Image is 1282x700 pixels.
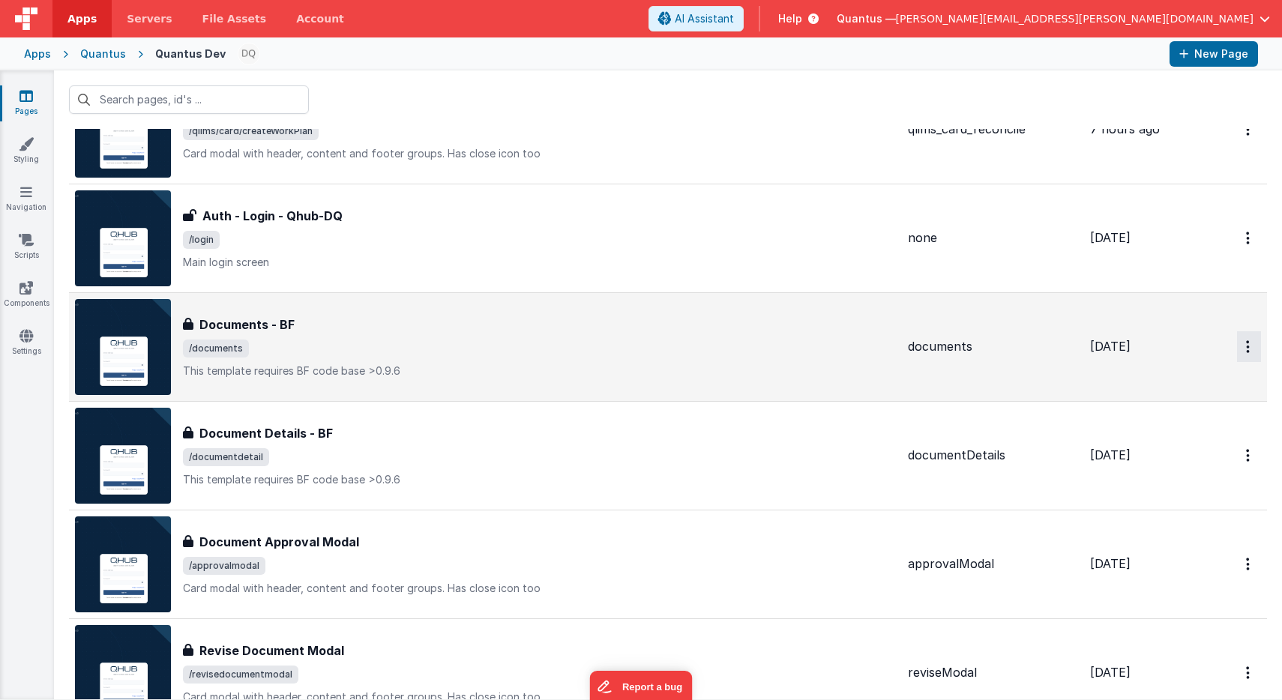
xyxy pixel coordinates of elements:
p: Card modal with header, content and footer groups. Has close icon too [183,581,896,596]
span: /login [183,231,220,249]
div: approvalModal [908,555,1078,573]
span: [PERSON_NAME][EMAIL_ADDRESS][PERSON_NAME][DOMAIN_NAME] [896,11,1254,26]
button: Options [1237,440,1261,471]
div: qlims_card_reconcile [908,121,1078,138]
input: Search pages, id's ... [69,85,309,114]
button: New Page [1170,41,1258,67]
div: Quantus Dev [155,46,226,61]
span: [DATE] [1090,447,1131,462]
span: /qlims/card/createWorkPlan [183,122,319,140]
button: Options [1237,657,1261,688]
button: Options [1237,549,1261,579]
span: File Assets [202,11,267,26]
button: Quantus — [PERSON_NAME][EMAIL_ADDRESS][PERSON_NAME][DOMAIN_NAME] [837,11,1270,26]
p: Main login screen [183,255,896,270]
span: /documents [183,340,249,357]
h3: Document Details - BF [199,424,333,442]
span: [DATE] [1090,230,1131,245]
span: Servers [127,11,172,26]
span: [DATE] [1090,339,1131,354]
div: Apps [24,46,51,61]
span: [DATE] [1090,665,1131,680]
span: /approvalmodal [183,557,265,575]
h3: Revise Document Modal [199,642,344,660]
span: Quantus — [837,11,896,26]
span: AI Assistant [675,11,734,26]
span: Apps [67,11,97,26]
button: Options [1237,114,1261,145]
div: Quantus [80,46,126,61]
div: none [908,229,1078,247]
button: AI Assistant [648,6,744,31]
button: Options [1237,331,1261,362]
img: 1021820d87a3b39413df04cdda3ae7ec [238,43,259,64]
span: Help [778,11,802,26]
div: documentDetails [908,447,1078,464]
h3: Auth - Login - Qhub-DQ [202,207,343,225]
div: documents [908,338,1078,355]
span: /documentdetail [183,448,269,466]
h3: Documents - BF [199,316,295,334]
span: 7 hours ago [1090,121,1160,136]
p: Card modal with header, content and footer groups. Has close icon too [183,146,896,161]
button: Options [1237,223,1261,253]
p: This template requires BF code base >0.9.6 [183,363,896,378]
p: This template requires BF code base >0.9.6 [183,472,896,487]
span: /revisedocumentmodal [183,666,298,684]
span: [DATE] [1090,556,1131,571]
h3: Document Approval Modal [199,533,359,551]
div: reviseModal [908,664,1078,681]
